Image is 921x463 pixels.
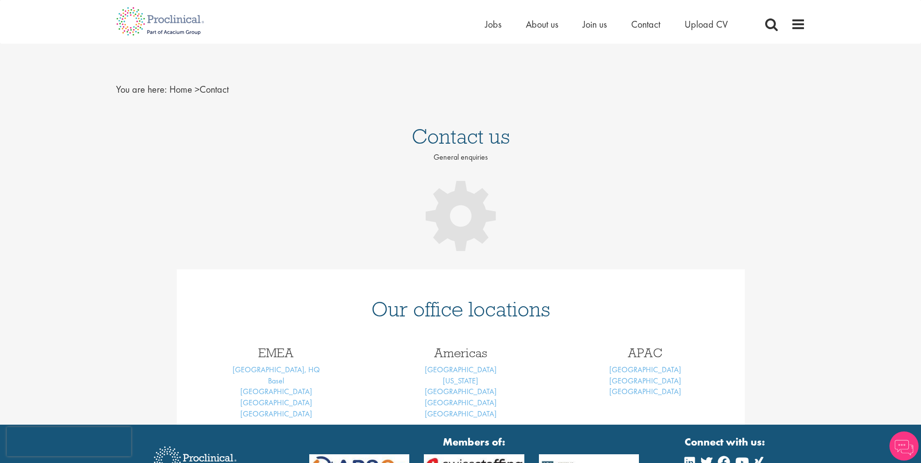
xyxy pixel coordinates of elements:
h1: Our office locations [191,298,730,320]
a: [GEOGRAPHIC_DATA] [609,386,681,397]
a: [GEOGRAPHIC_DATA] [425,397,497,408]
h3: EMEA [191,347,361,359]
a: [GEOGRAPHIC_DATA] [240,386,312,397]
a: Contact [631,18,660,31]
h3: Americas [376,347,546,359]
a: About us [526,18,558,31]
a: Join us [583,18,607,31]
h3: APAC [560,347,730,359]
a: [GEOGRAPHIC_DATA] [240,397,312,408]
span: > [195,83,200,96]
a: [GEOGRAPHIC_DATA] [425,386,497,397]
strong: Connect with us: [685,434,767,449]
a: [US_STATE] [443,376,478,386]
a: Jobs [485,18,502,31]
a: breadcrumb link to Home [169,83,192,96]
strong: Members of: [309,434,639,449]
a: [GEOGRAPHIC_DATA] [240,409,312,419]
a: [GEOGRAPHIC_DATA], HQ [233,364,320,375]
a: [GEOGRAPHIC_DATA] [609,364,681,375]
iframe: reCAPTCHA [7,427,131,456]
a: [GEOGRAPHIC_DATA] [425,409,497,419]
a: Basel [268,376,284,386]
span: You are here: [116,83,167,96]
span: Contact [169,83,229,96]
a: Upload CV [685,18,728,31]
a: [GEOGRAPHIC_DATA] [609,376,681,386]
img: Chatbot [889,431,919,461]
a: [GEOGRAPHIC_DATA] [425,364,497,375]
